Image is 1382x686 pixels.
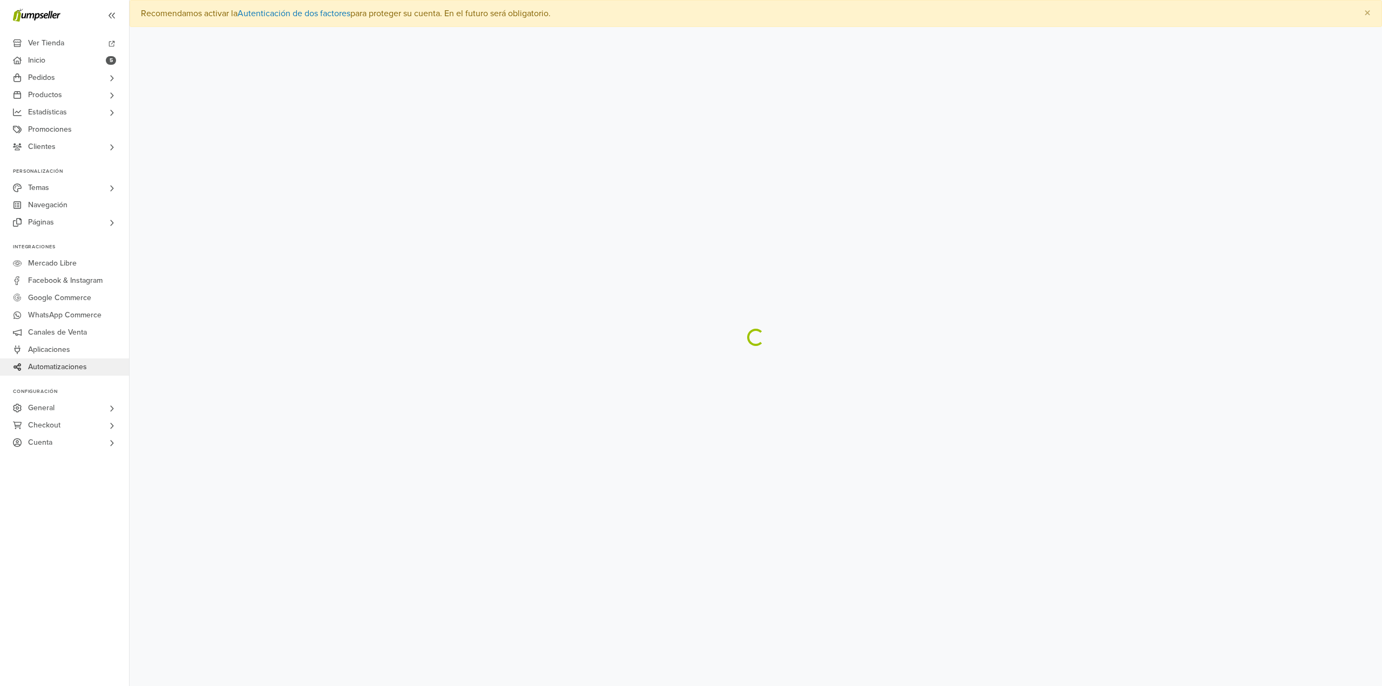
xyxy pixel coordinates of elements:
button: Close [1353,1,1381,26]
a: Autenticación de dos factores [238,8,350,19]
span: Cuenta [28,434,52,451]
span: Facebook & Instagram [28,272,103,289]
span: Aplicaciones [28,341,70,358]
span: Pedidos [28,69,55,86]
span: Checkout [28,417,60,434]
span: General [28,399,55,417]
span: Automatizaciones [28,358,87,376]
span: Productos [28,86,62,104]
span: × [1364,5,1371,21]
span: Temas [28,179,49,196]
p: Configuración [13,389,129,395]
span: 5 [106,56,116,65]
span: Promociones [28,121,72,138]
span: Ver Tienda [28,35,64,52]
span: Estadísticas [28,104,67,121]
span: Google Commerce [28,289,91,307]
span: Páginas [28,214,54,231]
span: Mercado Libre [28,255,77,272]
p: Personalización [13,168,129,175]
span: WhatsApp Commerce [28,307,101,324]
span: Canales de Venta [28,324,87,341]
span: Inicio [28,52,45,69]
span: Navegación [28,196,67,214]
span: Clientes [28,138,56,155]
p: Integraciones [13,244,129,250]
